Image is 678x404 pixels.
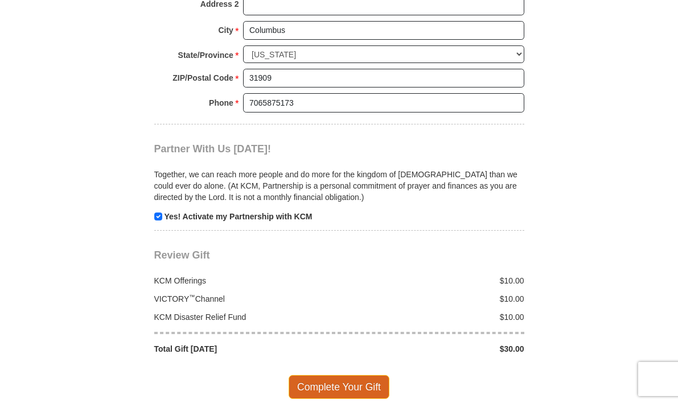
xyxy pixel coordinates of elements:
[164,212,312,221] strong: Yes! Activate my Partnership with KCM
[339,275,531,286] div: $10.00
[178,47,233,63] strong: State/Province
[172,70,233,86] strong: ZIP/Postal Code
[339,343,531,355] div: $30.00
[339,311,531,323] div: $10.00
[154,143,272,155] span: Partner With Us [DATE]!
[154,169,524,203] p: Together, we can reach more people and do more for the kingdom of [DEMOGRAPHIC_DATA] than we coul...
[154,249,210,261] span: Review Gift
[209,95,233,111] strong: Phone
[289,375,389,399] span: Complete Your Gift
[148,311,339,323] div: KCM Disaster Relief Fund
[218,22,233,38] strong: City
[148,293,339,305] div: VICTORY Channel
[148,343,339,355] div: Total Gift [DATE]
[339,293,531,305] div: $10.00
[148,275,339,286] div: KCM Offerings
[189,293,195,300] sup: ™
